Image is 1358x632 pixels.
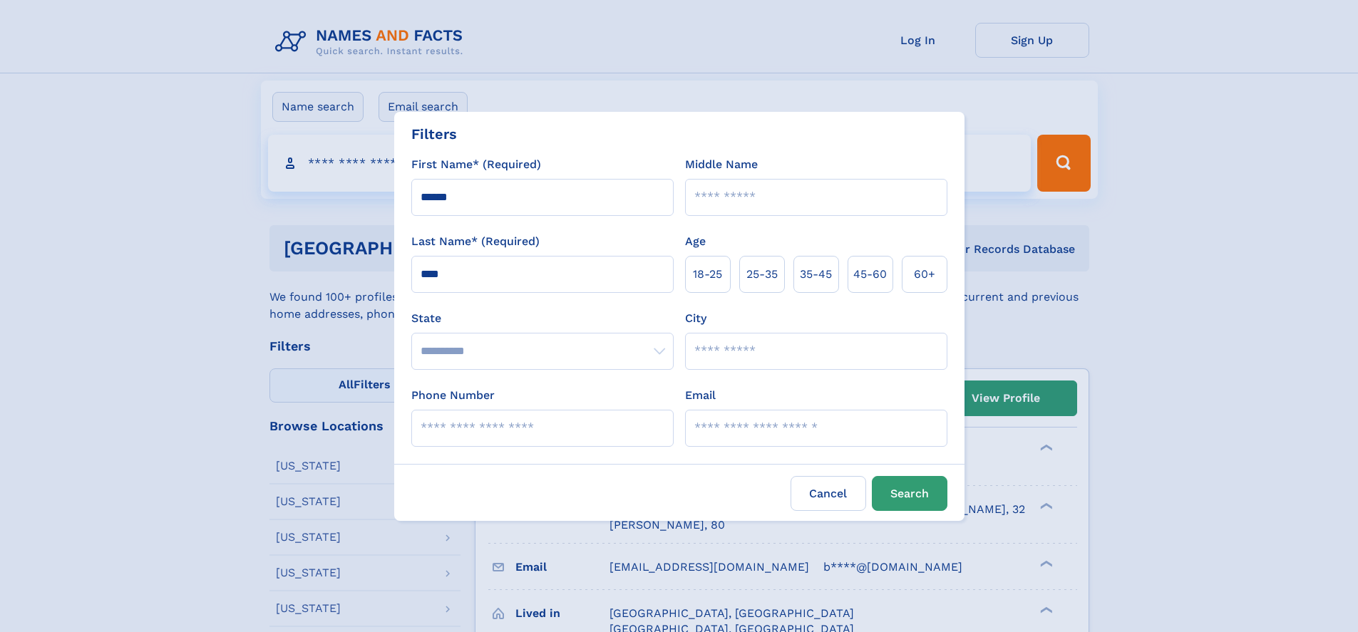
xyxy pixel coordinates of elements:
span: 25‑35 [746,266,778,283]
button: Search [872,476,947,511]
label: State [411,310,674,327]
div: Filters [411,123,457,145]
label: Phone Number [411,387,495,404]
label: Email [685,387,716,404]
span: 18‑25 [693,266,722,283]
span: 35‑45 [800,266,832,283]
label: Middle Name [685,156,758,173]
span: 60+ [914,266,935,283]
span: 45‑60 [853,266,887,283]
label: First Name* (Required) [411,156,541,173]
label: Cancel [791,476,866,511]
label: Last Name* (Required) [411,233,540,250]
label: Age [685,233,706,250]
label: City [685,310,706,327]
